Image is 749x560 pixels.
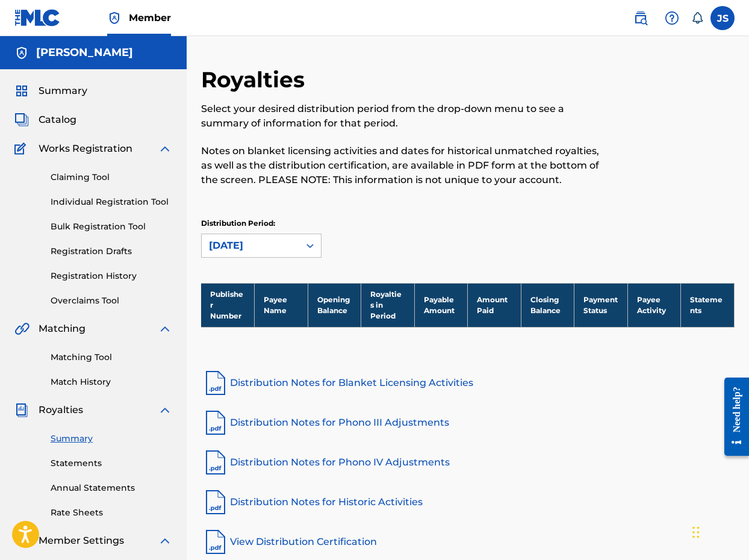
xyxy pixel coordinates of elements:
[129,11,171,25] span: Member
[660,6,684,30] div: Help
[201,218,322,229] p: Distribution Period:
[201,527,230,556] img: pdf
[710,6,735,30] div: User Menu
[689,502,749,560] iframe: Chat Widget
[51,270,172,282] a: Registration History
[521,283,574,327] th: Closing Balance
[14,403,29,417] img: Royalties
[14,84,29,98] img: Summary
[39,84,87,98] span: Summary
[715,366,749,468] iframe: Resource Center
[14,9,61,26] img: MLC Logo
[158,322,172,336] img: expand
[574,283,628,327] th: Payment Status
[201,408,230,437] img: pdf
[14,322,30,336] img: Matching
[51,482,172,494] a: Annual Statements
[39,113,76,127] span: Catalog
[468,283,521,327] th: Amount Paid
[158,403,172,417] img: expand
[201,448,735,477] a: Distribution Notes for Phono IV Adjustments
[633,11,648,25] img: search
[51,220,172,233] a: Bulk Registration Tool
[201,369,230,397] img: pdf
[201,66,311,93] h2: Royalties
[201,369,735,397] a: Distribution Notes for Blanket Licensing Activities
[51,171,172,184] a: Claiming Tool
[51,457,172,470] a: Statements
[39,142,132,156] span: Works Registration
[209,238,292,253] div: [DATE]
[361,283,415,327] th: Royalties in Period
[39,403,83,417] span: Royalties
[51,351,172,364] a: Matching Tool
[665,11,679,25] img: help
[681,283,735,327] th: Statements
[627,283,681,327] th: Payee Activity
[414,283,468,327] th: Payable Amount
[308,283,361,327] th: Opening Balance
[51,432,172,445] a: Summary
[51,506,172,519] a: Rate Sheets
[14,46,29,60] img: Accounts
[692,514,700,550] div: Drag
[39,322,85,336] span: Matching
[201,527,735,556] a: View Distribution Certification
[51,376,172,388] a: Match History
[14,84,87,98] a: SummarySummary
[629,6,653,30] a: Public Search
[201,283,255,327] th: Publisher Number
[107,11,122,25] img: Top Rightsholder
[691,12,703,24] div: Notifications
[51,245,172,258] a: Registration Drafts
[14,113,76,127] a: CatalogCatalog
[39,534,124,548] span: Member Settings
[255,283,308,327] th: Payee Name
[51,196,172,208] a: Individual Registration Tool
[201,408,735,437] a: Distribution Notes for Phono III Adjustments
[201,102,612,131] p: Select your desired distribution period from the drop-down menu to see a summary of information f...
[158,142,172,156] img: expand
[158,534,172,548] img: expand
[201,488,230,517] img: pdf
[201,448,230,477] img: pdf
[14,142,30,156] img: Works Registration
[36,46,133,60] h5: Jokeyla Spencer
[201,144,612,187] p: Notes on blanket licensing activities and dates for historical unmatched royalties, as well as th...
[51,294,172,307] a: Overclaims Tool
[14,113,29,127] img: Catalog
[201,488,735,517] a: Distribution Notes for Historic Activities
